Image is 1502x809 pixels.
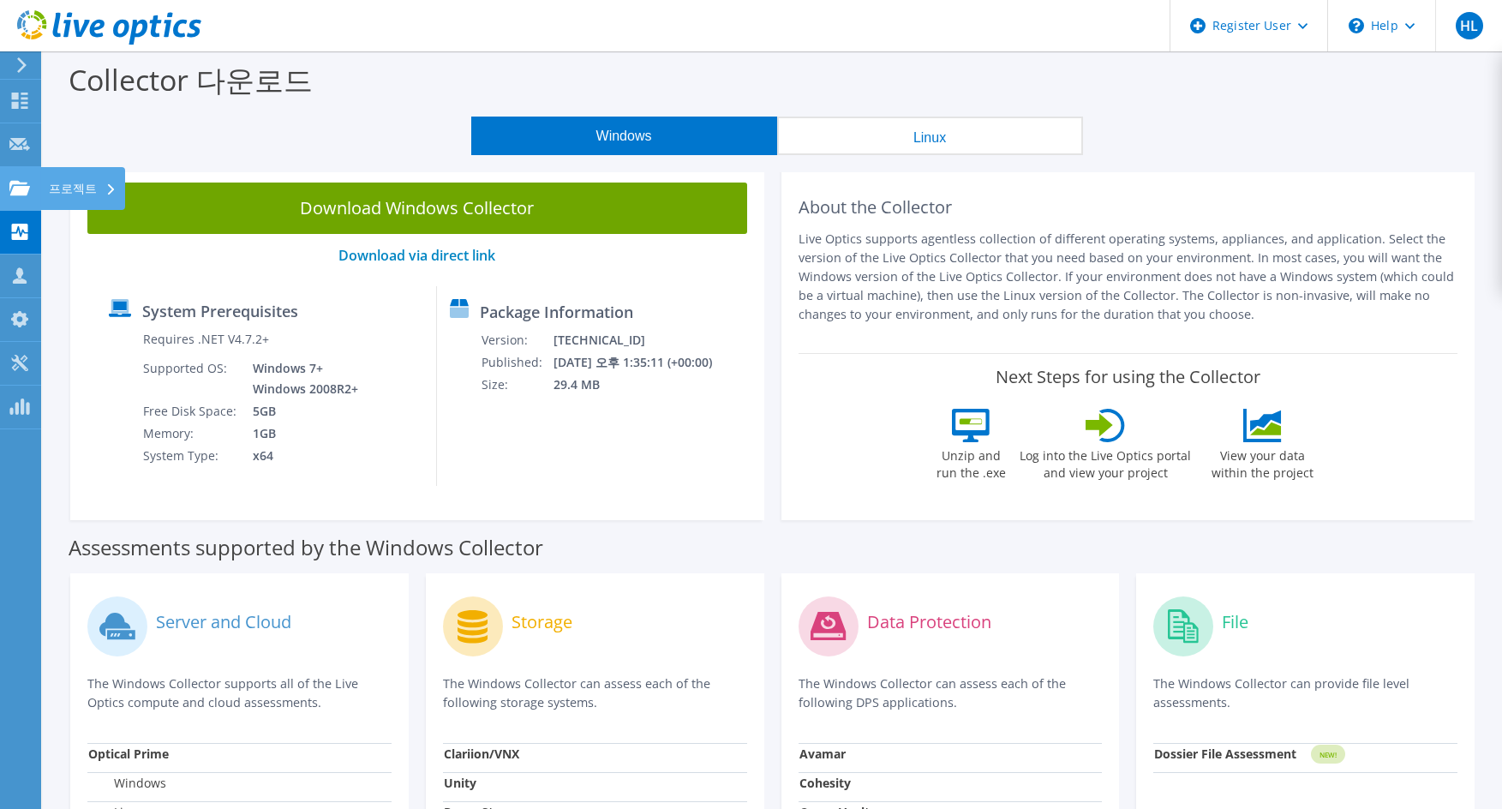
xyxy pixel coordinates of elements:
[87,183,747,234] a: Download Windows Collector
[338,246,495,265] a: Download via direct link
[142,357,240,400] td: Supported OS:
[777,117,1083,155] button: Linux
[88,746,169,762] strong: Optical Prime
[444,775,476,791] strong: Unity
[553,351,735,374] td: [DATE] 오후 1:35:11 (+00:00)
[799,746,846,762] strong: Avamar
[240,357,362,400] td: Windows 7+ Windows 2008R2+
[553,374,735,396] td: 29.4 MB
[481,329,552,351] td: Version:
[142,400,240,422] td: Free Disk Space:
[1153,674,1457,712] p: The Windows Collector can provide file level assessments.
[1349,18,1364,33] svg: \n
[69,539,543,556] label: Assessments supported by the Windows Collector
[1222,614,1248,631] label: File
[799,230,1458,324] p: Live Optics supports agentless collection of different operating systems, appliances, and applica...
[240,445,362,467] td: x64
[931,442,1010,482] label: Unzip and run the .exe
[142,445,240,467] td: System Type:
[553,329,735,351] td: [TECHNICAL_ID]
[240,422,362,445] td: 1GB
[996,367,1260,387] label: Next Steps for using the Collector
[799,775,851,791] strong: Cohesity
[1019,442,1192,482] label: Log into the Live Optics portal and view your project
[512,614,572,631] label: Storage
[87,674,392,712] p: The Windows Collector supports all of the Live Optics compute and cloud assessments.
[156,614,291,631] label: Server and Cloud
[799,674,1103,712] p: The Windows Collector can assess each of the following DPS applications.
[867,614,991,631] label: Data Protection
[1154,746,1296,762] strong: Dossier File Assessment
[443,674,747,712] p: The Windows Collector can assess each of the following storage systems.
[481,374,552,396] td: Size:
[444,746,519,762] strong: Clariion/VNX
[142,303,298,320] label: System Prerequisites
[143,331,269,348] label: Requires .NET V4.7.2+
[142,422,240,445] td: Memory:
[88,775,166,792] label: Windows
[1319,750,1337,759] tspan: NEW!
[1456,12,1483,39] span: HL
[481,351,552,374] td: Published:
[471,117,777,155] button: Windows
[480,303,633,321] label: Package Information
[240,400,362,422] td: 5GB
[1200,442,1324,482] label: View your data within the project
[40,167,125,210] div: 프로젝트
[799,197,1458,218] h2: About the Collector
[69,60,313,99] label: Collector 다운로드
